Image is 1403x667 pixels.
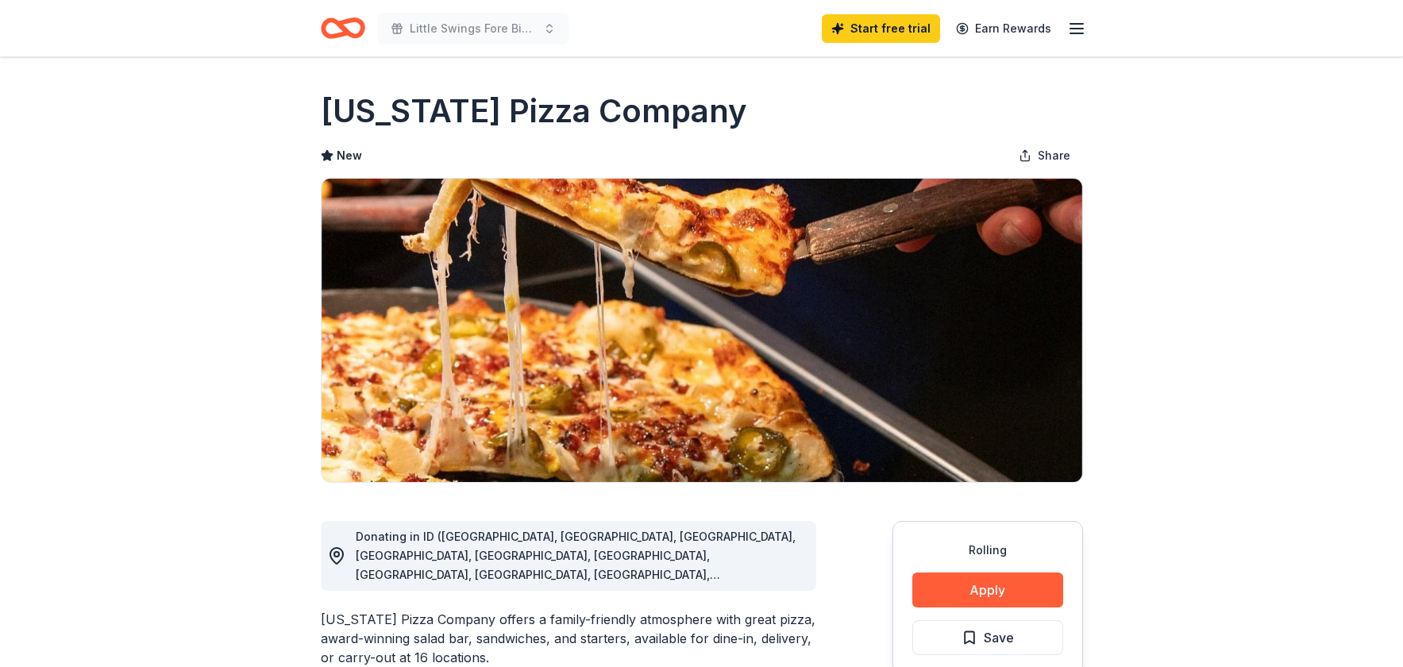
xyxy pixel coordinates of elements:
[321,89,747,133] h1: [US_STATE] Pizza Company
[912,573,1063,607] button: Apply
[984,627,1014,648] span: Save
[321,10,365,47] a: Home
[912,620,1063,655] button: Save
[1006,140,1083,172] button: Share
[378,13,569,44] button: Little Swings Fore Big Dreams Golf Tournament
[322,179,1082,482] img: Image for Idaho Pizza Company
[410,19,537,38] span: Little Swings Fore Big Dreams Golf Tournament
[356,530,796,600] span: Donating in ID ([GEOGRAPHIC_DATA], [GEOGRAPHIC_DATA], [GEOGRAPHIC_DATA], [GEOGRAPHIC_DATA], [GEOG...
[912,541,1063,560] div: Rolling
[1038,146,1070,165] span: Share
[337,146,362,165] span: New
[321,610,816,667] div: [US_STATE] Pizza Company offers a family-friendly atmosphere with great pizza, award-winning sala...
[822,14,940,43] a: Start free trial
[946,14,1061,43] a: Earn Rewards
